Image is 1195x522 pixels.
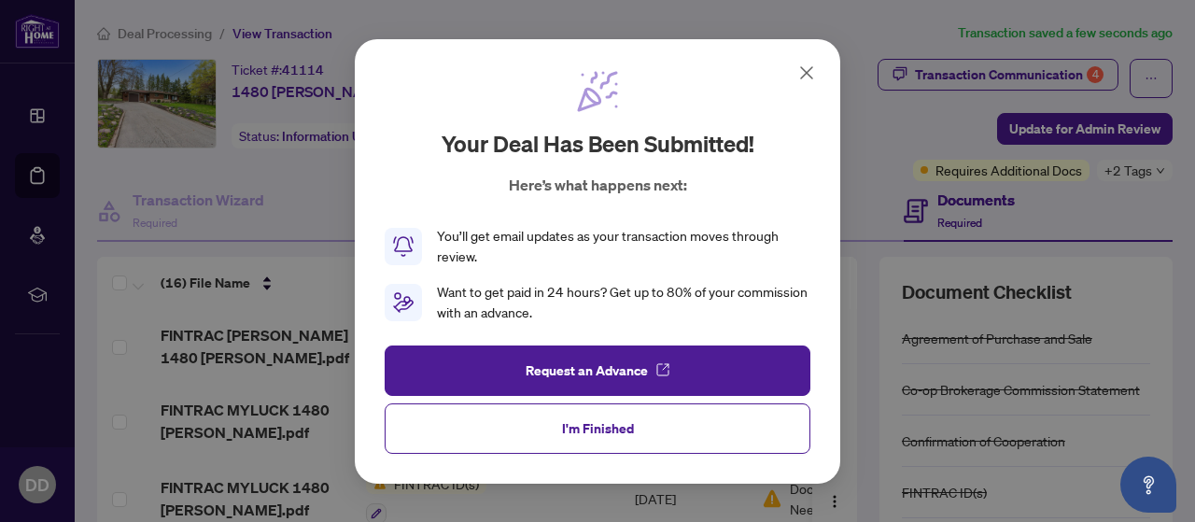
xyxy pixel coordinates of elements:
[442,129,754,159] h2: Your deal has been submitted!
[562,413,634,443] span: I'm Finished
[1120,457,1176,513] button: Open asap
[385,345,810,395] button: Request an Advance
[437,226,810,267] div: You’ll get email updates as your transaction moves through review.
[526,355,648,385] span: Request an Advance
[509,174,687,196] p: Here’s what happens next:
[385,402,810,453] button: I'm Finished
[437,282,810,323] div: Want to get paid in 24 hours? Get up to 80% of your commission with an advance.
